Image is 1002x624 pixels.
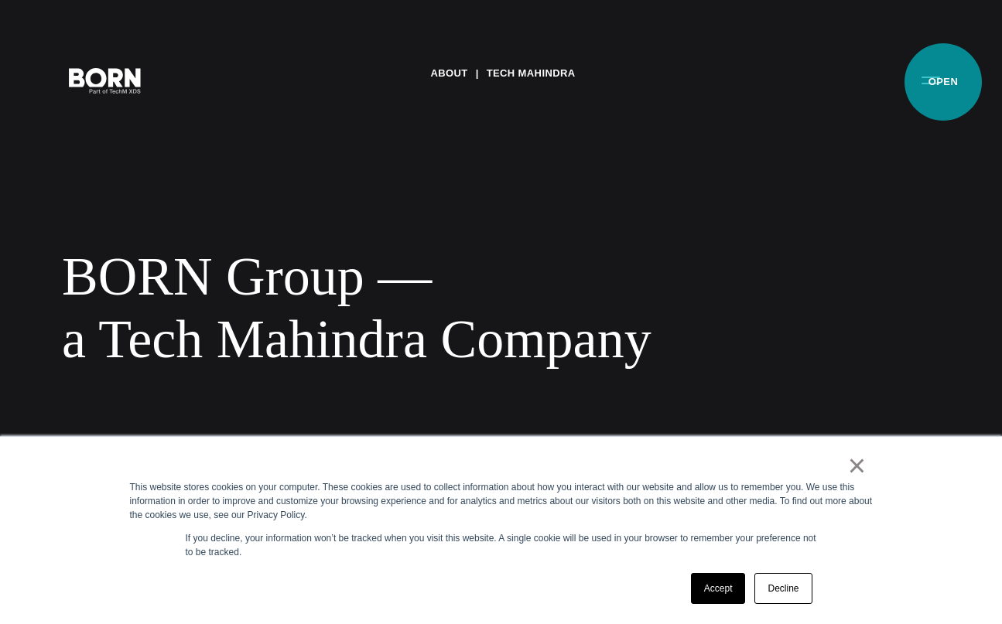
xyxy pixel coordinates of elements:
[912,63,949,96] button: Open
[186,531,817,559] p: If you decline, your information won’t be tracked when you visit this website. A single cookie wi...
[487,62,576,85] a: Tech Mahindra
[848,459,867,472] a: ×
[130,480,873,522] div: This website stores cookies on your computer. These cookies are used to collect information about...
[754,573,812,604] a: Decline
[62,245,940,371] div: BORN Group — a Tech Mahindra Company
[691,573,746,604] a: Accept
[430,62,467,85] a: About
